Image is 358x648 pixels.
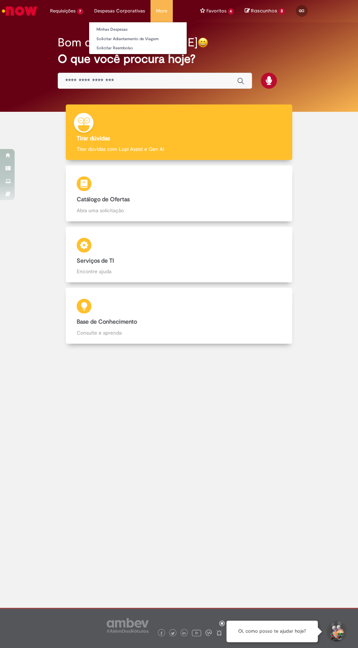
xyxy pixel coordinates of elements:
p: Encontre ajuda [77,268,282,275]
img: logo_footer_workplace.png [205,629,212,636]
a: Serviços de TI Encontre ajuda [38,227,320,283]
img: logo_footer_naosei.png [216,629,222,636]
img: logo_footer_linkedin.png [182,631,186,636]
b: Catálogo de Ofertas [77,196,130,203]
img: logo_footer_twitter.png [171,632,175,635]
ul: Despesas Corporativas [89,22,187,54]
h2: O que você procura hoje? [58,53,301,65]
img: logo_footer_youtube.png [192,628,201,637]
a: Solicitar Reembolso [89,44,187,52]
a: Tirar dúvidas Tirar dúvidas com Lupi Assist e Gen Ai [38,104,320,160]
img: ServiceNow [1,4,38,18]
p: Abra uma solicitação [77,207,282,214]
span: Despesas Corporativas [94,7,145,15]
span: Favoritos [206,7,226,15]
b: Serviços de TI [77,257,114,264]
a: Catálogo de Ofertas Abra uma solicitação [38,165,320,221]
b: Tirar dúvidas [77,135,110,142]
img: happy-face.png [198,37,208,48]
div: Oi, como posso te ajudar hoje? [226,621,318,642]
span: 3 [278,8,285,15]
a: Base de Conhecimento Consulte e aprenda [38,288,320,344]
span: More [156,7,167,15]
img: logo_footer_facebook.png [160,632,163,635]
p: Consulte e aprenda [77,329,282,336]
span: 4 [228,8,234,15]
span: Requisições [50,7,76,15]
a: Minhas Despesas [89,26,187,34]
span: GO [299,8,304,13]
a: No momento, sua lista de rascunhos tem 3 Itens [245,7,285,14]
img: logo_footer_ambev_rotulo_gray.png [107,618,149,633]
p: Tirar dúvidas com Lupi Assist e Gen Ai [77,145,282,153]
span: 7 [77,8,83,15]
span: Rascunhos [251,7,277,14]
h2: Bom dia, [PERSON_NAME] [58,36,198,49]
b: Base de Conhecimento [77,318,137,325]
a: Solicitar Adiantamento de Viagem [89,35,187,43]
button: Iniciar Conversa de Suporte [325,621,347,643]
